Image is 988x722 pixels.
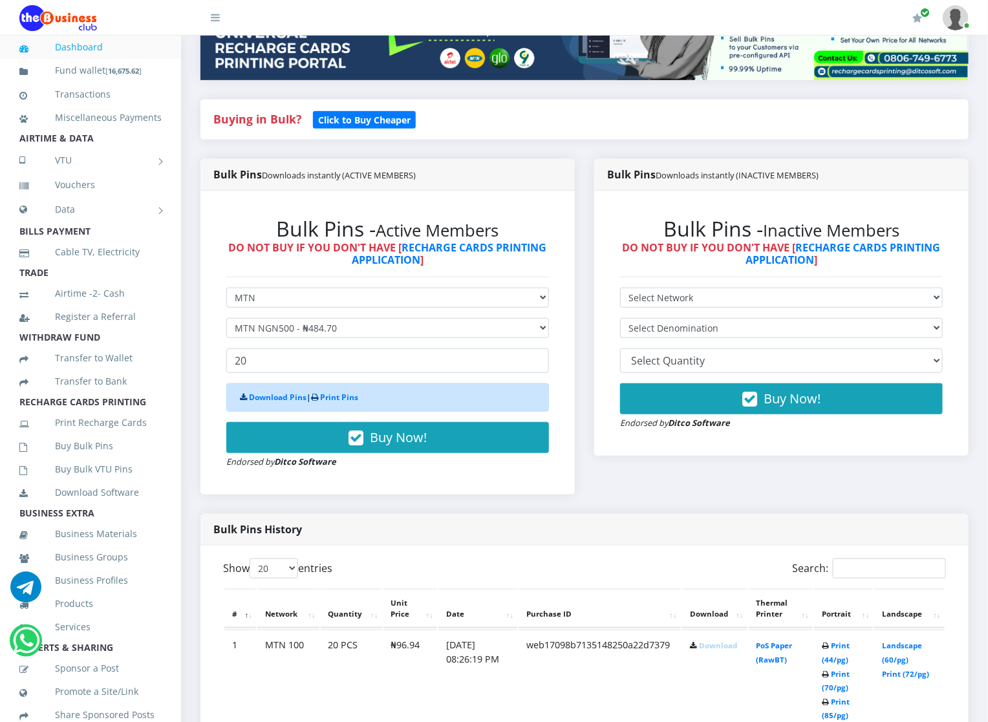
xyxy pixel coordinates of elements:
th: Download: activate to sort column ascending [682,589,747,629]
strong: DO NOT BUY IF YOU DON'T HAVE [ ] [229,240,547,267]
th: #: activate to sort column descending [224,589,256,629]
a: Products [19,589,162,619]
b: 16,675.62 [108,66,139,76]
a: Business Materials [19,519,162,549]
a: Airtime -2- Cash [19,279,162,308]
label: Show entries [223,558,332,579]
a: Business Groups [19,542,162,572]
th: Network: activate to sort column ascending [257,589,319,629]
small: [ ] [105,66,142,76]
a: Print (85/pg) [822,697,850,721]
span: Buy Now! [370,429,427,446]
a: Vouchers [19,170,162,200]
small: Endorsed by [620,417,730,429]
th: Thermal Printer: activate to sort column ascending [749,589,813,629]
a: RECHARGE CARDS PRINTING APPLICATION [746,240,941,267]
a: PoS Paper (RawBT) [757,641,793,664]
th: Purchase ID: activate to sort column ascending [519,589,681,629]
h2: Bulk Pins - [620,217,943,241]
a: Sponsor a Post [19,653,162,683]
a: Print (72/pg) [882,669,929,679]
strong: | [240,392,358,403]
a: Transactions [19,80,162,109]
strong: Buying in Bulk? [213,111,301,127]
a: Fund wallet[16,675.62] [19,56,162,86]
a: VTU [19,144,162,176]
a: Chat for support [13,635,39,656]
strong: Bulk Pins [607,167,819,182]
a: Print (44/pg) [822,641,850,664]
input: Search: [833,558,946,579]
strong: Bulk Pins [213,167,416,182]
button: Buy Now! [620,383,943,414]
th: Portrait: activate to sort column ascending [814,589,874,629]
a: Services [19,612,162,642]
a: Promote a Site/Link [19,677,162,706]
small: Endorsed by [226,456,336,467]
a: Miscellaneous Payments [19,103,162,133]
a: Print Recharge Cards [19,408,162,438]
b: Click to Buy Cheaper [318,114,411,126]
h2: Bulk Pins - [226,217,549,241]
a: Register a Referral [19,302,162,332]
img: Logo [19,5,97,31]
th: Unit Price: activate to sort column ascending [383,589,437,629]
i: Renew/Upgrade Subscription [912,13,922,23]
a: Transfer to Wallet [19,343,162,373]
a: Print Pins [320,392,358,403]
input: Enter Quantity [226,348,549,373]
small: Downloads instantly (INACTIVE MEMBERS) [656,169,819,181]
a: Business Profiles [19,566,162,595]
small: Inactive Members [763,219,899,242]
a: Download Pins [249,392,306,403]
img: User [943,5,969,30]
th: Date: activate to sort column ascending [438,589,517,629]
a: Cable TV, Electricity [19,237,162,267]
a: Click to Buy Cheaper [313,111,416,127]
a: Data [19,193,162,226]
span: Buy Now! [764,390,821,407]
a: Dashboard [19,32,162,62]
a: RECHARGE CARDS PRINTING APPLICATION [352,240,547,267]
strong: Ditco Software [274,456,336,467]
th: Quantity: activate to sort column ascending [321,589,382,629]
a: Download [699,641,737,650]
strong: Ditco Software [668,417,730,429]
button: Buy Now! [226,422,549,453]
a: Chat for support [10,581,41,602]
strong: DO NOT BUY IF YOU DON'T HAVE [ ] [623,240,941,267]
span: Renew/Upgrade Subscription [920,8,930,17]
small: Downloads instantly (ACTIVE MEMBERS) [262,169,416,181]
a: Print (70/pg) [822,669,850,693]
select: Showentries [250,558,298,579]
small: Active Members [376,219,499,242]
label: Search: [792,558,946,579]
strong: Bulk Pins History [213,522,302,536]
a: Buy Bulk VTU Pins [19,454,162,484]
a: Transfer to Bank [19,366,162,396]
a: Buy Bulk Pins [19,431,162,461]
th: Landscape: activate to sort column ascending [874,589,945,629]
a: Landscape (60/pg) [882,641,922,664]
a: Download Software [19,478,162,507]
